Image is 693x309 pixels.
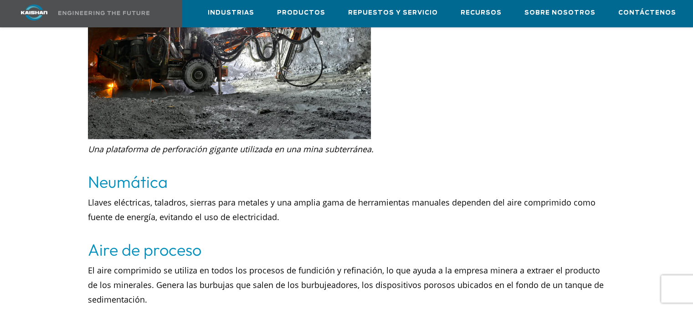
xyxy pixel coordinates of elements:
[88,143,374,154] font: Una plataforma de perforación gigante utilizada en una mina subterránea.
[58,11,149,15] img: Ingeniería del futuro
[524,0,595,25] a: Sobre nosotros
[277,10,325,16] font: Productos
[618,0,676,25] a: Contáctenos
[88,171,168,191] font: Neumática
[524,10,595,16] font: Sobre nosotros
[461,0,502,25] a: Recursos
[618,10,676,16] font: Contáctenos
[348,10,438,16] font: Repuestos y servicio
[348,0,438,25] a: Repuestos y servicio
[208,0,254,25] a: Industrias
[461,10,502,16] font: Recursos
[88,239,201,259] font: Aire de proceso
[88,264,604,304] font: El aire comprimido se utiliza en todos los procesos de fundición y refinación, lo que ayuda a la ...
[88,196,595,222] font: Llaves eléctricas, taladros, sierras para metales y una amplia gama de herramientas manuales depe...
[277,0,325,25] a: Productos
[208,10,254,16] font: Industrias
